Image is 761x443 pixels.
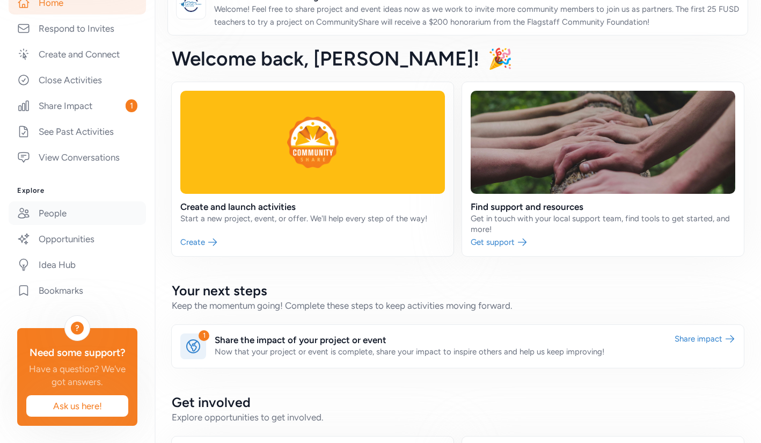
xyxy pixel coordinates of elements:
h2: Your next steps [172,282,744,299]
p: Welcome! Feel free to share project and event ideas now as we work to invite more community membe... [214,3,739,28]
div: 1 [199,330,209,341]
a: Close Activities [9,68,146,92]
a: See Past Activities [9,120,146,143]
a: Share Impact1 [9,94,146,118]
a: Idea Hub [9,253,146,277]
span: 1 [126,99,137,112]
a: Bookmarks [9,279,146,302]
span: 🎉 [488,47,513,70]
h2: Get involved [172,394,744,411]
button: Ask us here! [26,395,129,417]
a: View Conversations [9,146,146,169]
h3: Explore [17,186,137,195]
a: Respond to Invites [9,17,146,40]
div: Explore opportunities to get involved. [172,411,744,424]
a: Opportunities [9,227,146,251]
div: Keep the momentum going! Complete these steps to keep activities moving forward. [172,299,744,312]
div: ? [71,322,84,335]
a: Create and Connect [9,42,146,66]
span: Ask us here! [35,400,120,412]
div: Need some support? [26,345,129,360]
div: Have a question? We've got answers. [26,362,129,388]
span: Welcome back , [PERSON_NAME]! [172,47,479,70]
a: People [9,201,146,225]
